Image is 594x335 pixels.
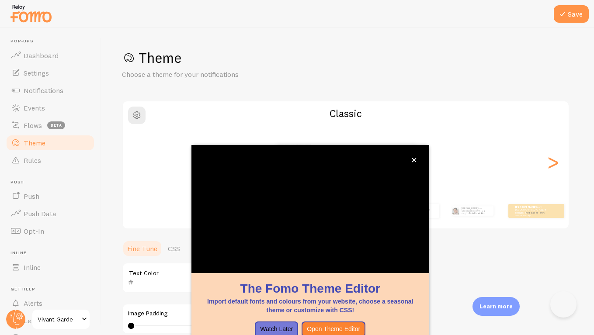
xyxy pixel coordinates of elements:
p: from [GEOGRAPHIC_DATA] just bought a [461,206,490,216]
a: Metallica t-shirt [469,212,484,214]
span: Push [10,180,95,185]
img: Fomo [452,207,459,214]
span: beta [47,121,65,129]
span: Rules [24,156,41,165]
span: Alerts [24,299,42,307]
a: Metallica t-shirt [526,211,545,214]
img: fomo-relay-logo-orange.svg [9,2,53,24]
p: from [GEOGRAPHIC_DATA] just bought a [515,205,550,216]
span: Settings [24,69,49,77]
a: Push [5,187,95,205]
a: Rules [5,152,95,169]
span: Get Help [10,287,95,292]
span: Push [24,192,39,200]
span: Notifications [24,86,63,95]
strong: [PERSON_NAME] [461,207,478,210]
small: about 4 minutes ago [399,214,435,216]
span: Push Data [24,209,56,218]
div: Learn more [472,297,520,316]
span: Inline [10,250,95,256]
span: Vivant Garde [38,314,79,325]
a: Vivant Garde [31,309,90,330]
a: Theme [5,134,95,152]
img: Fomo [276,145,311,180]
p: from [GEOGRAPHIC_DATA] just bought a [399,205,436,216]
a: Opt-In [5,222,95,240]
h1: The Fomo Theme Editor [202,280,419,297]
a: Inline [5,259,95,276]
a: Dashboard [5,47,95,64]
strong: [PERSON_NAME] [515,205,536,209]
button: close, [410,155,419,165]
a: Events [5,99,95,117]
label: Image Padding [128,310,378,318]
a: Fine Tune [122,240,163,257]
small: about 4 minutes ago [515,214,549,216]
span: Events [24,104,45,112]
span: Flows [24,121,42,130]
span: Dashboard [24,51,59,60]
a: CSS [163,240,185,257]
iframe: Help Scout Beacon - Open [550,291,577,318]
p: Learn more [479,302,513,311]
div: Next slide [548,131,558,193]
p: Import default fonts and colours from your website, choose a seasonal theme or customize with CSS! [202,297,419,314]
p: Choose a theme for your notifications [122,69,332,79]
span: Theme [24,138,45,147]
a: Flows beta [5,117,95,134]
a: Notifications [5,82,95,99]
h2: Classic [123,107,569,120]
h1: Theme [122,49,573,67]
a: Settings [5,64,95,82]
span: Inline [24,263,41,272]
span: Pop-ups [10,38,95,44]
a: Alerts [5,294,95,312]
a: Push Data [5,205,95,222]
span: Opt-In [24,227,44,235]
